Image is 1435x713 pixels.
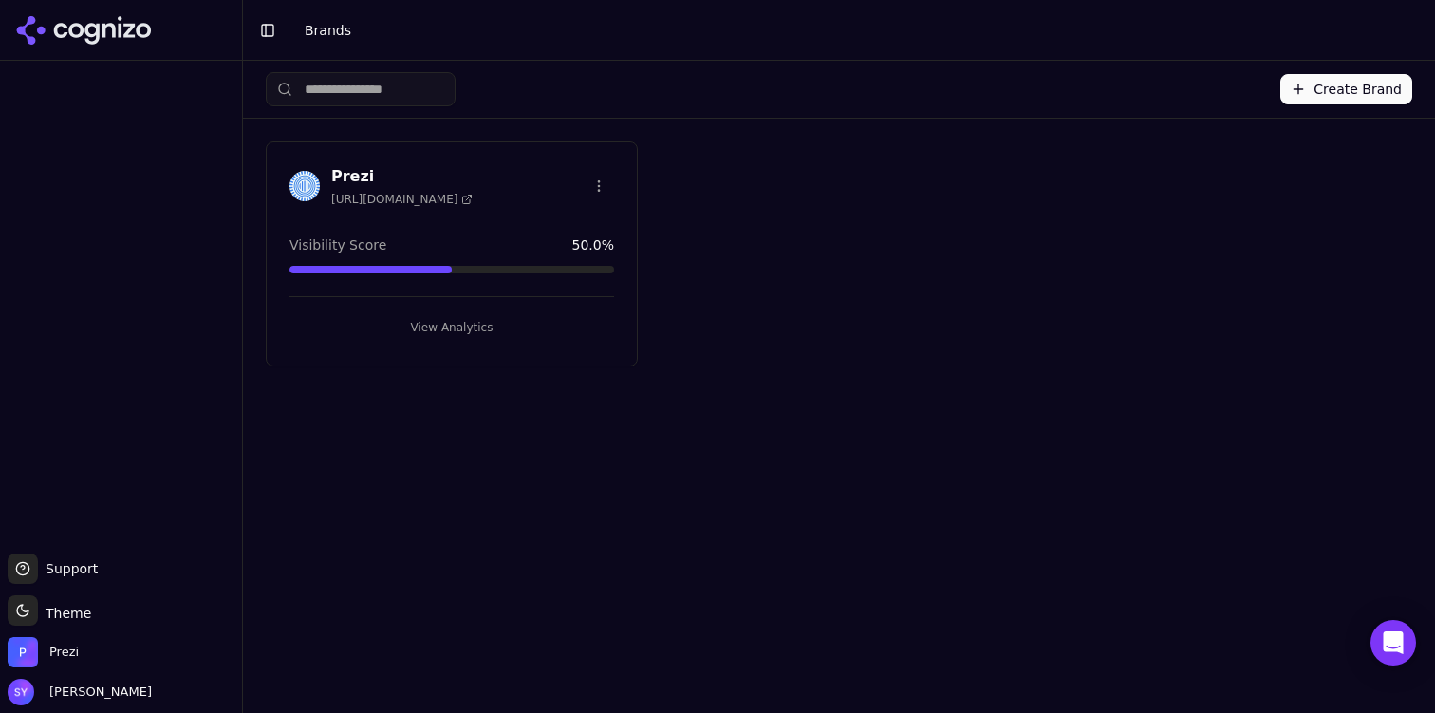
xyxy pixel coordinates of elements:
[305,21,1382,40] nav: breadcrumb
[331,165,473,188] h3: Prezi
[289,171,320,201] img: Prezi
[38,559,98,578] span: Support
[8,679,152,705] button: Open user button
[42,684,152,701] span: [PERSON_NAME]
[572,235,614,254] span: 50.0 %
[289,235,386,254] span: Visibility Score
[305,23,351,38] span: Brands
[8,679,34,705] img: Stephanie Yu
[8,637,79,667] button: Open organization switcher
[289,312,614,343] button: View Analytics
[8,637,38,667] img: Prezi
[49,644,79,661] span: Prezi
[331,192,473,207] span: [URL][DOMAIN_NAME]
[1280,74,1412,104] button: Create Brand
[1370,620,1416,666] div: Open Intercom Messenger
[38,606,91,621] span: Theme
